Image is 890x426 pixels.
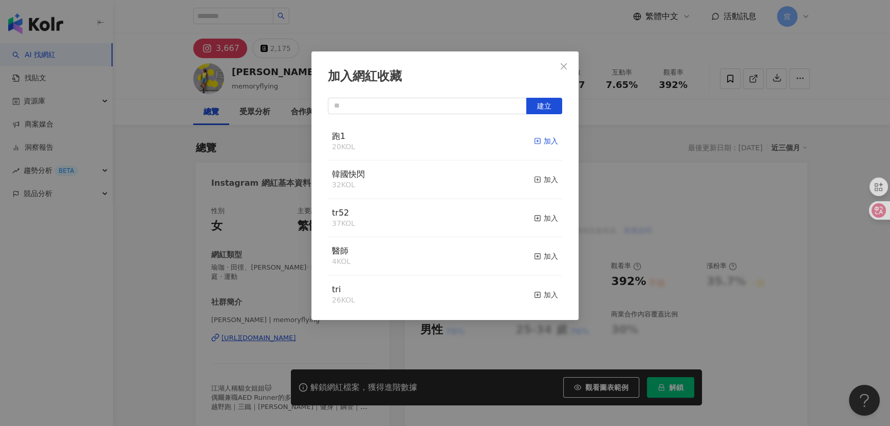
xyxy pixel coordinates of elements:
[537,102,551,110] span: 建立
[332,180,365,190] div: 32 KOL
[332,246,348,256] span: 醫師
[534,131,558,152] button: 加入
[332,132,345,140] a: 跑1
[332,247,348,255] a: 醫師
[534,284,558,306] button: 加入
[328,68,562,85] div: 加入網紅收藏
[534,212,558,224] div: 加入
[534,174,558,185] div: 加入
[534,289,558,300] div: 加入
[553,56,574,77] button: Close
[332,170,365,179] a: 韓國快閃
[332,142,355,152] div: 20 KOL
[534,169,558,190] button: 加入
[332,286,341,294] a: tri
[332,295,355,306] div: 26 KOL
[332,257,350,267] div: 4 KOL
[526,98,562,114] button: 建立
[534,251,558,262] div: 加入
[332,285,341,294] span: tri
[332,208,349,218] span: tr52
[534,245,558,267] button: 加入
[332,219,355,229] div: 37 KOL
[534,207,558,229] button: 加入
[332,169,365,179] span: 韓國快閃
[332,209,349,217] a: tr52
[560,62,568,70] span: close
[332,131,345,141] span: 跑1
[534,135,558,147] div: 加入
